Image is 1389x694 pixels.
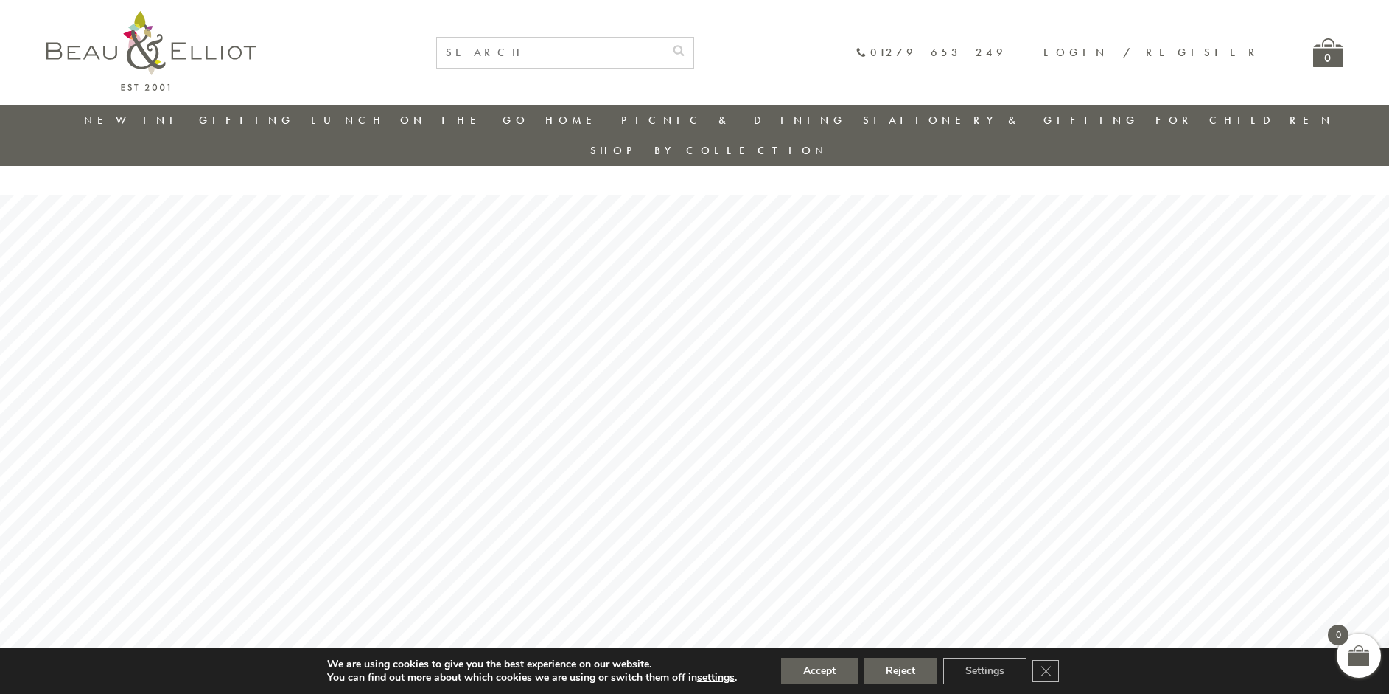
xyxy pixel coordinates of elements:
[621,113,847,128] a: Picnic & Dining
[590,143,828,158] a: Shop by collection
[856,46,1007,59] a: 01279 653 249
[46,11,256,91] img: logo
[1328,625,1348,645] span: 0
[697,671,735,684] button: settings
[863,113,1139,128] a: Stationery & Gifting
[545,113,604,128] a: Home
[327,671,737,684] p: You can find out more about which cookies we are using or switch them off in .
[327,658,737,671] p: We are using cookies to give you the best experience on our website.
[311,113,529,128] a: Lunch On The Go
[199,113,295,128] a: Gifting
[1032,660,1059,682] button: Close GDPR Cookie Banner
[781,658,858,684] button: Accept
[437,38,664,68] input: SEARCH
[1155,113,1334,128] a: For Children
[1313,38,1343,67] a: 0
[943,658,1026,684] button: Settings
[1043,45,1262,60] a: Login / Register
[84,113,183,128] a: New in!
[864,658,937,684] button: Reject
